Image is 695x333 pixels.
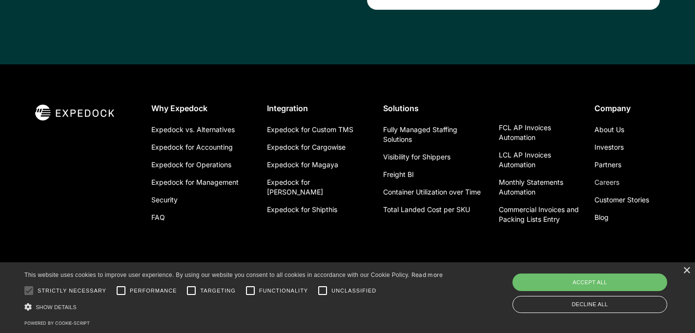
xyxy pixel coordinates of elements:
[411,271,443,278] a: Read more
[24,320,90,326] a: Powered by cookie-script
[267,121,353,138] a: Expedock for Custom TMS
[259,287,308,295] span: Functionality
[383,121,484,148] a: Fully Managed Staffing Solutions
[36,304,77,310] span: Show details
[267,103,368,113] div: Integration
[151,156,231,174] a: Expedock for Operations
[499,119,579,146] a: FCL AP Invoices Automation
[383,166,414,183] a: Freight BI
[151,138,233,156] a: Expedock for Accounting
[267,174,368,201] a: Expedock for [PERSON_NAME]
[383,103,484,113] div: Solutions
[499,174,579,201] a: Monthly Statements Automation
[267,138,346,156] a: Expedock for Cargowise
[200,287,235,295] span: Targeting
[594,103,660,113] div: Company
[151,174,239,191] a: Expedock for Management
[683,267,690,274] div: Close
[24,302,443,312] div: Show details
[383,148,450,166] a: Visibility for Shippers
[499,201,579,228] a: Commercial Invoices and Packing Lists Entry
[383,201,470,218] a: Total Landed Cost per SKU
[151,191,178,209] a: Security
[151,121,235,138] a: Expedock vs. Alternatives
[646,286,695,333] iframe: Chat Widget
[594,191,649,209] a: Customer Stories
[512,296,667,313] div: Decline all
[24,272,409,278] span: This website uses cookies to improve user experience. By using our website you consent to all coo...
[512,274,667,291] div: Accept all
[594,174,619,191] a: Careers
[331,287,376,295] span: Unclassified
[594,138,624,156] a: Investors
[499,146,579,174] a: LCL AP Invoices Automation
[594,121,624,138] a: About Us
[38,287,106,295] span: Strictly necessary
[267,201,337,218] a: Expedock for Shipthis
[594,156,621,174] a: Partners
[151,209,165,226] a: FAQ
[130,287,177,295] span: Performance
[594,209,609,226] a: Blog
[151,103,252,113] div: Why Expedock
[267,156,338,174] a: Expedock for Magaya
[383,183,481,201] a: Container Utilization over Time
